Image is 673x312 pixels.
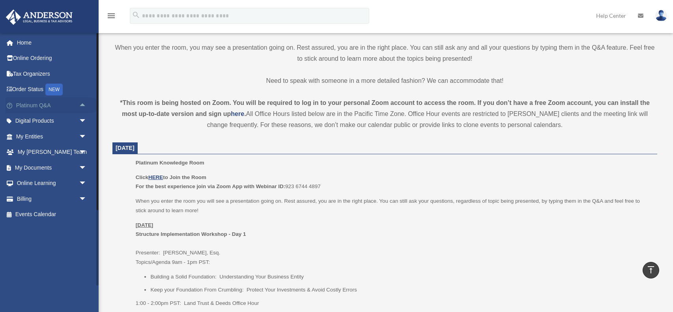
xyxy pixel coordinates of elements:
[79,176,95,192] span: arrow_drop_down
[6,113,99,129] a: Digital Productsarrow_drop_down
[136,183,285,189] b: For the best experience join via Zoom App with Webinar ID:
[6,35,99,50] a: Home
[136,173,652,191] p: 923 6744 4897
[6,160,99,176] a: My Documentsarrow_drop_down
[112,42,657,64] p: When you enter the room, you may see a presentation going on. Rest assured, you are in the right ...
[643,262,659,278] a: vertical_align_top
[79,191,95,207] span: arrow_drop_down
[6,176,99,191] a: Online Learningarrow_drop_down
[136,160,204,166] span: Platinum Knowledge Room
[6,66,99,82] a: Tax Organizers
[655,10,667,21] img: User Pic
[6,97,99,113] a: Platinum Q&Aarrow_drop_up
[136,299,652,308] p: 1:00 - 2:00pm PST: Land Trust & Deeds Office Hour
[646,265,656,275] i: vertical_align_top
[6,191,99,207] a: Billingarrow_drop_down
[150,272,652,282] li: Building a Solid Foundation: Understanding Your Business Entity
[136,196,652,215] p: When you enter the room you will see a presentation going on. Rest assured, you are in the right ...
[79,129,95,145] span: arrow_drop_down
[136,174,206,180] b: Click to Join the Room
[6,50,99,66] a: Online Ordering
[6,207,99,222] a: Events Calendar
[150,285,652,295] li: Keep your Foundation From Crumbling: Protect Your Investments & Avoid Costly Errors
[112,75,657,86] p: Need to speak with someone in a more detailed fashion? We can accommodate that!
[107,14,116,21] a: menu
[116,145,135,151] span: [DATE]
[136,231,246,237] b: Structure Implementation Workshop - Day 1
[107,11,116,21] i: menu
[45,84,63,95] div: NEW
[79,113,95,129] span: arrow_drop_down
[132,11,140,19] i: search
[6,144,99,160] a: My [PERSON_NAME] Teamarrow_drop_down
[231,110,244,117] a: here
[136,222,153,228] u: [DATE]
[112,97,657,131] div: All Office Hours listed below are in the Pacific Time Zone. Office Hour events are restricted to ...
[244,110,246,117] strong: .
[6,82,99,98] a: Order StatusNEW
[136,220,652,267] p: Presenter: [PERSON_NAME], Esq. Topics/Agenda 9am - 1pm PST:
[6,129,99,144] a: My Entitiesarrow_drop_down
[4,9,75,25] img: Anderson Advisors Platinum Portal
[79,97,95,114] span: arrow_drop_up
[79,144,95,161] span: arrow_drop_down
[120,99,650,117] strong: *This room is being hosted on Zoom. You will be required to log in to your personal Zoom account ...
[148,174,163,180] a: HERE
[79,160,95,176] span: arrow_drop_down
